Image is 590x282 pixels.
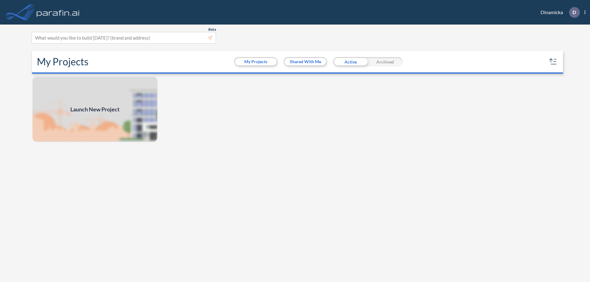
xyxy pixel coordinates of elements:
[333,57,368,66] div: Active
[368,57,403,66] div: Archived
[70,105,120,114] span: Launch New Project
[572,10,576,15] p: D
[285,58,326,65] button: Shared With Me
[531,7,585,18] div: Dinamicka
[208,27,216,32] span: Beta
[32,76,158,142] a: Launch New Project
[548,57,558,67] button: sort
[37,56,88,68] h2: My Projects
[32,76,158,142] img: add
[35,6,81,18] img: logo
[235,58,277,65] button: My Projects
